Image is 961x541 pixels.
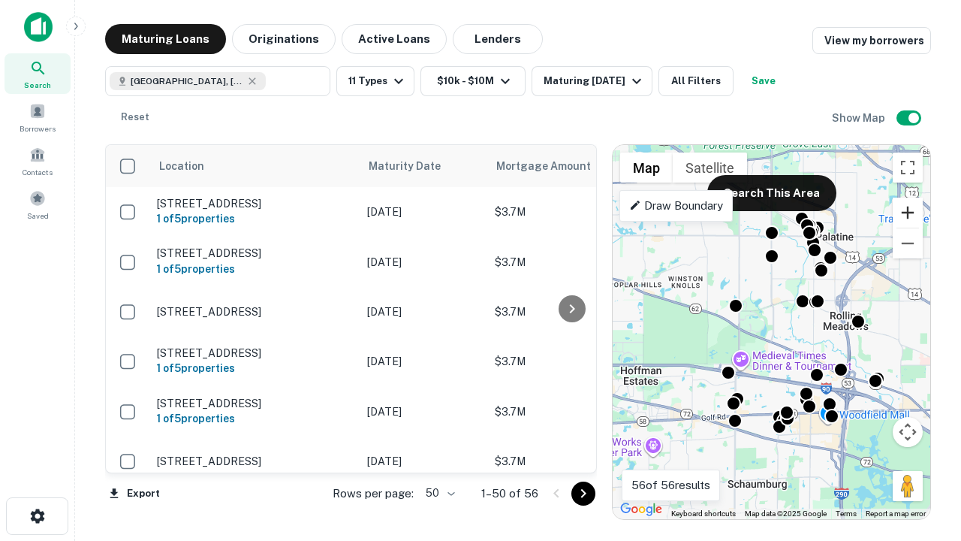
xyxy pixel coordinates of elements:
[105,24,226,54] button: Maturing Loans
[658,66,734,96] button: All Filters
[158,157,204,175] span: Location
[544,72,646,90] div: Maturing [DATE]
[631,476,710,494] p: 56 of 56 results
[367,254,480,270] p: [DATE]
[707,175,836,211] button: Search This Area
[157,261,352,277] h6: 1 of 5 properties
[157,360,352,376] h6: 1 of 5 properties
[333,485,414,503] p: Rows per page:
[740,66,788,96] button: Save your search to get updates of matches that match your search criteria.
[157,246,352,260] p: [STREET_ADDRESS]
[893,471,923,501] button: Drag Pegman onto the map to open Street View
[620,153,673,183] button: Show street map
[20,122,56,134] span: Borrowers
[369,157,460,175] span: Maturity Date
[629,197,723,215] p: Draw Boundary
[893,228,923,258] button: Zoom out
[495,453,645,470] p: $3.7M
[5,184,71,225] a: Saved
[495,204,645,220] p: $3.7M
[5,97,71,138] a: Borrowers
[342,24,447,54] button: Active Loans
[157,197,352,210] p: [STREET_ADDRESS]
[420,482,457,504] div: 50
[745,509,827,518] span: Map data ©2025 Google
[131,74,243,88] span: [GEOGRAPHIC_DATA], [GEOGRAPHIC_DATA]
[360,145,487,187] th: Maturity Date
[157,210,352,227] h6: 1 of 5 properties
[616,500,666,519] img: Google
[812,27,931,54] a: View my borrowers
[420,66,526,96] button: $10k - $10M
[571,482,595,506] button: Go to next page
[24,12,53,42] img: capitalize-icon.png
[886,373,961,445] iframe: Chat Widget
[27,210,49,222] span: Saved
[157,346,352,360] p: [STREET_ADDRESS]
[5,141,71,181] a: Contacts
[495,304,645,320] p: $3.7M
[367,204,480,220] p: [DATE]
[495,403,645,420] p: $3.7M
[23,166,53,178] span: Contacts
[453,24,543,54] button: Lenders
[836,509,857,518] a: Terms (opens in new tab)
[367,304,480,320] p: [DATE]
[613,145,930,519] div: 0 0
[673,153,747,183] button: Show satellite imagery
[832,110,887,126] h6: Show Map
[671,509,736,519] button: Keyboard shortcuts
[893,198,923,228] button: Zoom in
[866,509,926,518] a: Report a map error
[157,455,352,468] p: [STREET_ADDRESS]
[367,403,480,420] p: [DATE]
[367,353,480,370] p: [DATE]
[481,485,538,503] p: 1–50 of 56
[367,453,480,470] p: [DATE]
[893,153,923,183] button: Toggle fullscreen view
[157,397,352,410] p: [STREET_ADDRESS]
[532,66,652,96] button: Maturing [DATE]
[5,53,71,94] a: Search
[232,24,336,54] button: Originations
[111,102,159,132] button: Reset
[495,353,645,370] p: $3.7M
[495,254,645,270] p: $3.7M
[157,305,352,319] p: [STREET_ADDRESS]
[487,145,652,187] th: Mortgage Amount
[616,500,666,519] a: Open this area in Google Maps (opens a new window)
[149,145,360,187] th: Location
[336,66,414,96] button: 11 Types
[157,410,352,427] h6: 1 of 5 properties
[496,157,610,175] span: Mortgage Amount
[105,482,164,505] button: Export
[24,79,51,91] span: Search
